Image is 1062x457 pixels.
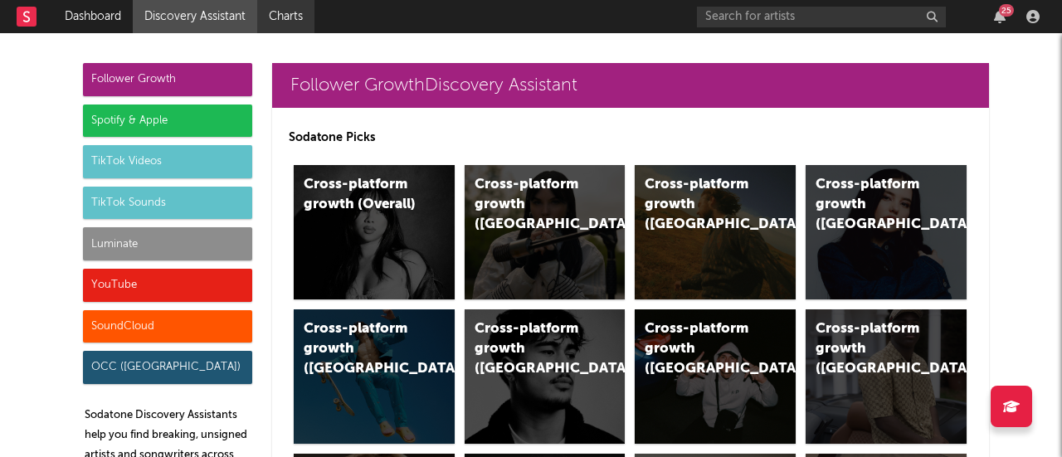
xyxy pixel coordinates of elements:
[83,351,252,384] div: OCC ([GEOGRAPHIC_DATA])
[806,165,967,299] a: Cross-platform growth ([GEOGRAPHIC_DATA])
[999,4,1014,17] div: 25
[304,175,417,215] div: Cross-platform growth (Overall)
[289,128,972,148] p: Sodatone Picks
[304,319,417,379] div: Cross-platform growth ([GEOGRAPHIC_DATA])
[272,63,989,108] a: Follower GrowthDiscovery Assistant
[697,7,946,27] input: Search for artists
[816,175,928,235] div: Cross-platform growth ([GEOGRAPHIC_DATA])
[83,310,252,343] div: SoundCloud
[83,63,252,96] div: Follower Growth
[83,145,252,178] div: TikTok Videos
[294,309,455,444] a: Cross-platform growth ([GEOGRAPHIC_DATA])
[294,165,455,299] a: Cross-platform growth (Overall)
[475,175,587,235] div: Cross-platform growth ([GEOGRAPHIC_DATA])
[83,187,252,220] div: TikTok Sounds
[816,319,928,379] div: Cross-platform growth ([GEOGRAPHIC_DATA])
[635,165,796,299] a: Cross-platform growth ([GEOGRAPHIC_DATA])
[645,175,758,235] div: Cross-platform growth ([GEOGRAPHIC_DATA])
[645,319,758,379] div: Cross-platform growth ([GEOGRAPHIC_DATA]/GSA)
[83,227,252,260] div: Luminate
[465,165,626,299] a: Cross-platform growth ([GEOGRAPHIC_DATA])
[994,10,1006,23] button: 25
[635,309,796,444] a: Cross-platform growth ([GEOGRAPHIC_DATA]/GSA)
[475,319,587,379] div: Cross-platform growth ([GEOGRAPHIC_DATA])
[83,269,252,302] div: YouTube
[465,309,626,444] a: Cross-platform growth ([GEOGRAPHIC_DATA])
[806,309,967,444] a: Cross-platform growth ([GEOGRAPHIC_DATA])
[83,105,252,138] div: Spotify & Apple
